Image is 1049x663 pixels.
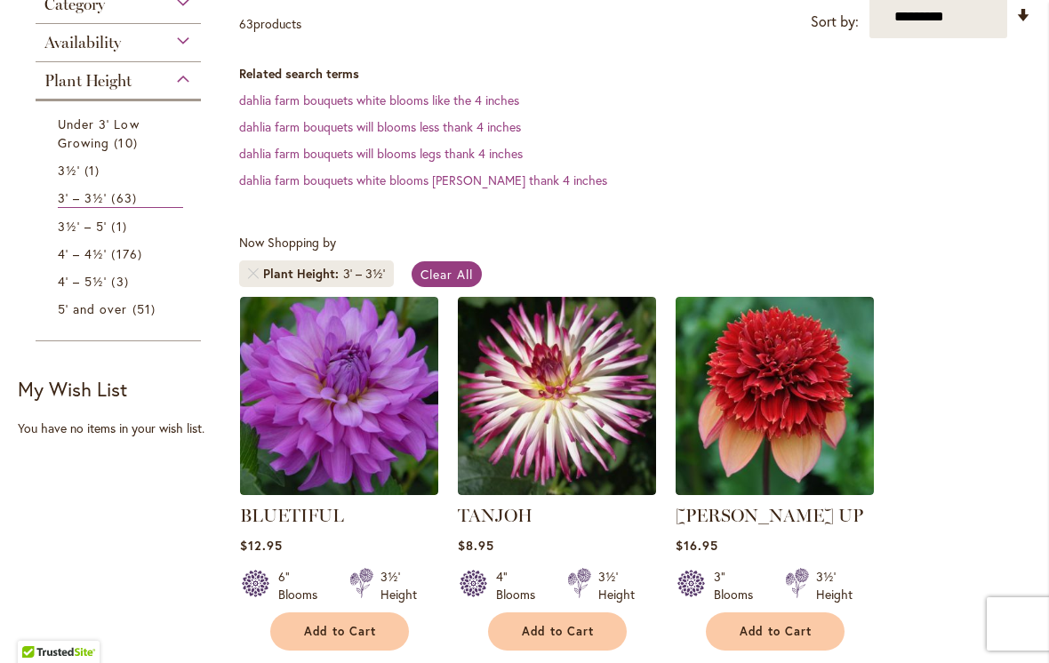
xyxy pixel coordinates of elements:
span: 1 [84,161,104,180]
span: 3' – 3½' [58,189,107,206]
a: GITTY UP [676,482,874,499]
iframe: Launch Accessibility Center [13,600,63,650]
div: 3" Blooms [714,568,764,603]
a: BLUETIFUL [240,505,344,526]
a: TANJOH [458,482,656,499]
span: 63 [239,15,253,32]
span: 10 [114,133,141,152]
a: 4' – 4½' 176 [58,244,183,263]
span: 4' – 5½' [58,273,107,290]
span: Add to Cart [740,624,813,639]
span: Now Shopping by [239,234,336,251]
span: $16.95 [676,537,718,554]
div: 3½' Height [816,568,853,603]
img: TANJOH [458,297,656,495]
a: dahlia farm bouquets will blooms legs thank 4 inches [239,145,523,162]
img: Bluetiful [240,297,438,495]
span: Plant Height [263,265,343,283]
div: 4" Blooms [496,568,546,603]
span: $12.95 [240,537,283,554]
span: 1 [111,217,131,236]
a: 3' – 3½' 63 [58,188,183,208]
span: 4' – 4½' [58,245,107,262]
span: 3 [111,272,132,291]
a: [PERSON_NAME] UP [676,505,863,526]
span: Plant Height [44,71,132,91]
span: 51 [132,300,160,318]
a: 4' – 5½' 3 [58,272,183,291]
div: 3' – 3½' [343,265,385,283]
span: 3½' – 5' [58,218,107,235]
a: Clear All [412,261,482,287]
span: 3½' [58,162,80,179]
div: You have no items in your wish list. [18,419,229,437]
a: dahlia farm bouquets white blooms [PERSON_NAME] thank 4 inches [239,172,607,188]
span: 5' and over [58,300,128,317]
a: 3½' – 5' 1 [58,217,183,236]
span: Clear All [420,266,473,283]
a: dahlia farm bouquets white blooms like the 4 inches [239,92,519,108]
button: Add to Cart [706,612,845,651]
button: Add to Cart [270,612,409,651]
a: TANJOH [458,505,533,526]
strong: My Wish List [18,376,127,402]
span: Add to Cart [304,624,377,639]
span: 176 [111,244,146,263]
a: Remove Plant Height 3' – 3½' [248,268,259,279]
a: 5' and over 51 [58,300,183,318]
a: Bluetiful [240,482,438,499]
a: dahlia farm bouquets will blooms less thank 4 inches [239,118,521,135]
span: Availability [44,33,121,52]
span: 63 [111,188,140,207]
label: Sort by: [811,5,859,38]
dt: Related search terms [239,65,1031,83]
a: 3½' 1 [58,161,183,180]
p: products [239,10,301,38]
span: Under 3' Low Growing [58,116,140,151]
span: $8.95 [458,537,494,554]
div: 6" Blooms [278,568,328,603]
div: 3½' Height [380,568,417,603]
span: Add to Cart [522,624,595,639]
div: 3½' Height [598,568,635,603]
a: Under 3' Low Growing 10 [58,115,183,152]
button: Add to Cart [488,612,627,651]
img: GITTY UP [676,297,874,495]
